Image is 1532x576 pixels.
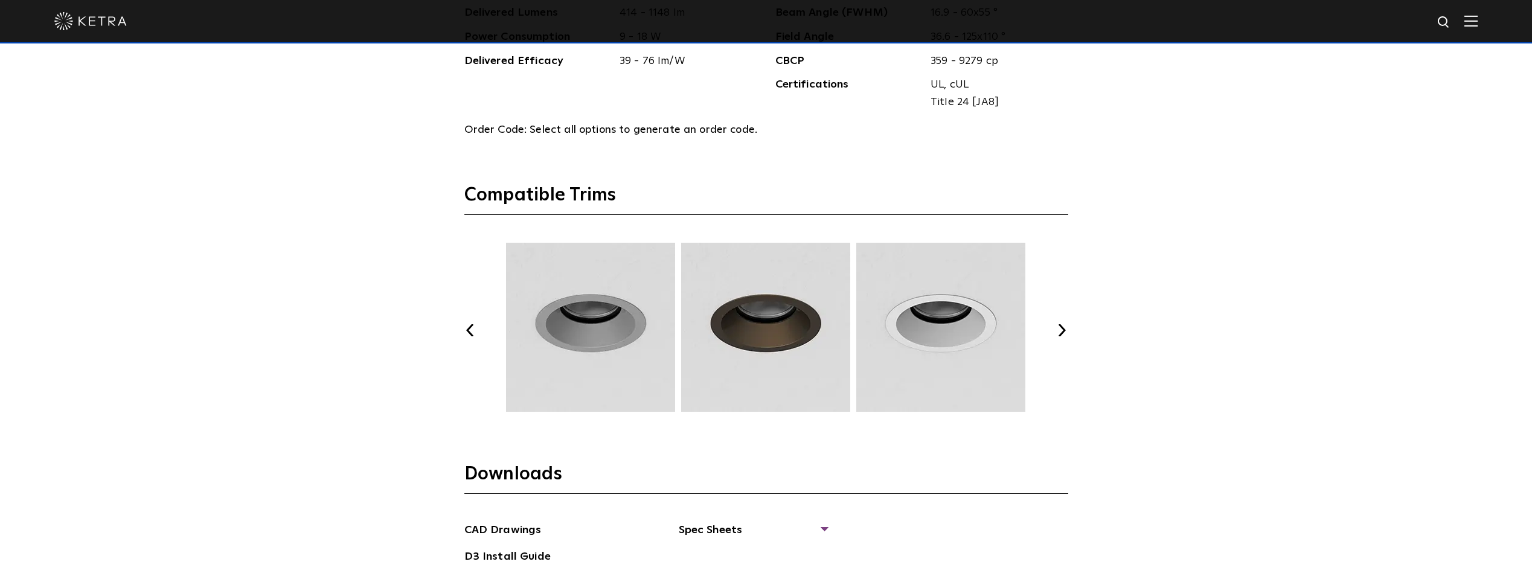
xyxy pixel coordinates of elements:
span: Delivered Efficacy [464,53,611,70]
span: 39 - 76 lm/W [611,53,757,70]
img: TRM003.webp [504,243,677,412]
span: CBCP [775,53,922,70]
button: Next [1056,324,1068,336]
button: Previous [464,324,476,336]
span: Certifications [775,76,922,111]
span: UL, cUL [931,76,1059,94]
img: ketra-logo-2019-white [54,12,127,30]
span: 359 - 9279 cp [921,53,1068,70]
span: Title 24 [JA8] [931,94,1059,111]
span: Order Code: [464,124,527,135]
img: TRM004.webp [679,243,852,412]
img: Hamburger%20Nav.svg [1464,15,1478,27]
h3: Downloads [464,462,1068,494]
h3: Compatible Trims [464,184,1068,215]
img: TRM005.webp [854,243,1027,412]
img: search icon [1437,15,1452,30]
span: Spec Sheets [679,522,827,548]
span: Select all options to generate an order code. [530,124,757,135]
a: D3 Install Guide [464,548,551,568]
a: CAD Drawings [464,522,542,541]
